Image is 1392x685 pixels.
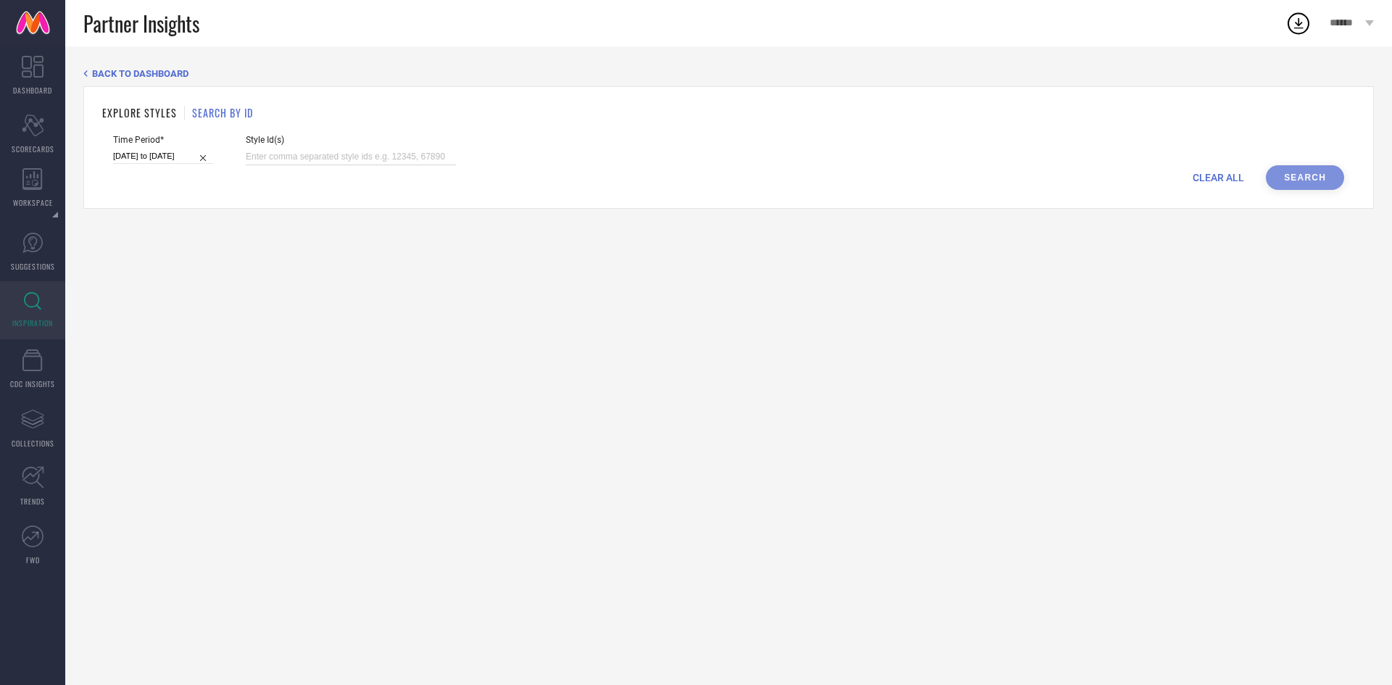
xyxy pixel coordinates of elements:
[11,261,55,272] span: SUGGESTIONS
[20,496,45,507] span: TRENDS
[1193,172,1244,183] span: CLEAR ALL
[13,197,53,208] span: WORKSPACE
[12,438,54,449] span: COLLECTIONS
[12,317,53,328] span: INSPIRATION
[10,378,55,389] span: CDC INSIGHTS
[26,555,40,565] span: FWD
[12,144,54,154] span: SCORECARDS
[246,135,456,145] span: Style Id(s)
[92,68,188,79] span: BACK TO DASHBOARD
[102,105,177,120] h1: EXPLORE STYLES
[83,9,199,38] span: Partner Insights
[83,68,1374,79] div: Back TO Dashboard
[246,149,456,165] input: Enter comma separated style ids e.g. 12345, 67890
[113,149,213,164] input: Select time period
[1285,10,1312,36] div: Open download list
[192,105,253,120] h1: SEARCH BY ID
[113,135,213,145] span: Time Period*
[13,85,52,96] span: DASHBOARD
